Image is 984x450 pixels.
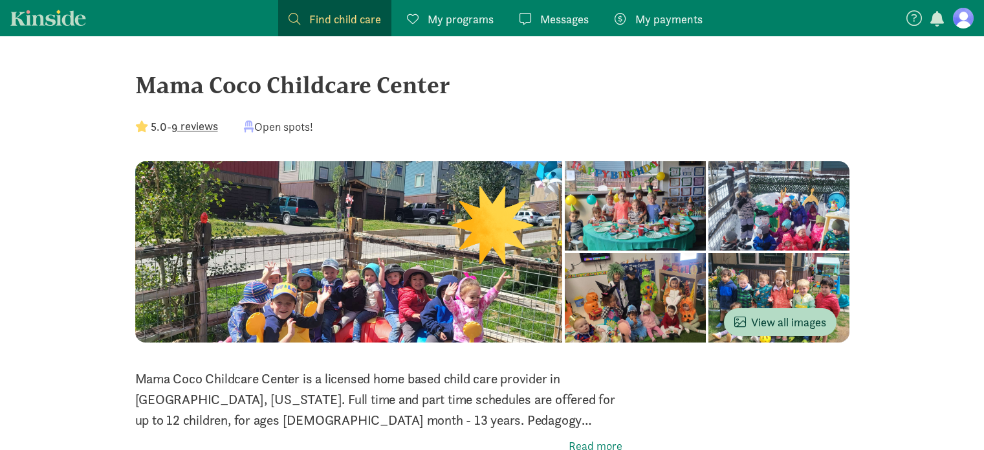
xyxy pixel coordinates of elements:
span: My payments [635,10,703,28]
div: Open spots! [244,118,313,135]
div: Mama Coco Childcare Center [135,67,849,102]
strong: 5.0 [151,119,167,134]
div: - [135,118,218,135]
p: Mama Coco Childcare Center is a licensed home based child care provider in [GEOGRAPHIC_DATA], [US... [135,368,622,431]
span: View all images [734,313,826,331]
span: My programs [428,10,494,28]
span: Find child care [309,10,381,28]
span: Messages [540,10,589,28]
button: 9 reviews [171,117,218,135]
a: Kinside [10,10,86,26]
button: View all images [724,308,836,336]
